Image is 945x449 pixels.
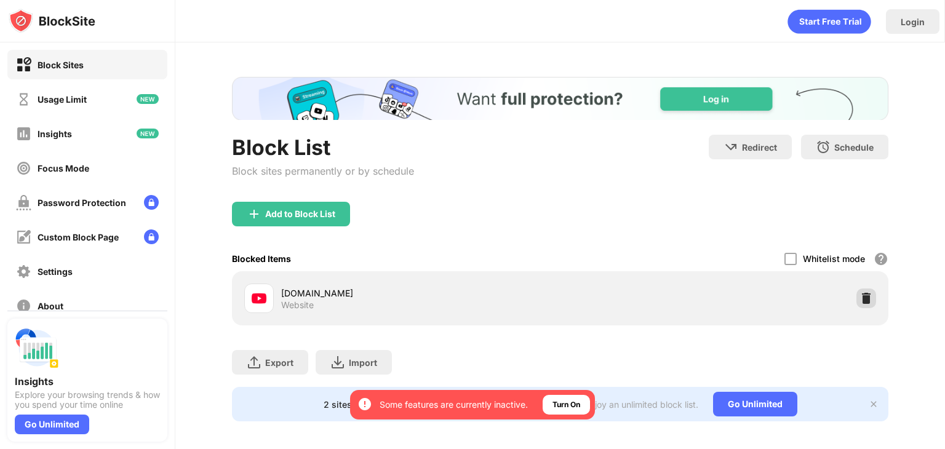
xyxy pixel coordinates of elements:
[38,301,63,311] div: About
[901,17,925,27] div: Login
[16,57,31,73] img: block-on.svg
[38,94,87,105] div: Usage Limit
[15,326,59,370] img: push-insights.svg
[16,195,31,210] img: password-protection-off.svg
[16,298,31,314] img: about-off.svg
[38,163,89,173] div: Focus Mode
[232,253,291,264] div: Blocked Items
[380,399,528,411] div: Some features are currently inactive.
[9,9,95,33] img: logo-blocksite.svg
[137,129,159,138] img: new-icon.svg
[144,195,159,210] img: lock-menu.svg
[16,264,31,279] img: settings-off.svg
[15,375,160,387] div: Insights
[265,357,293,368] div: Export
[15,390,160,410] div: Explore your browsing trends & how you spend your time online
[713,392,797,416] div: Go Unlimited
[787,9,871,34] div: animation
[552,399,580,411] div: Turn On
[16,126,31,141] img: insights-off.svg
[834,142,874,153] div: Schedule
[232,165,414,177] div: Block sites permanently or by schedule
[15,415,89,434] div: Go Unlimited
[232,135,414,160] div: Block List
[357,397,372,411] img: error-circle-white.svg
[252,291,266,306] img: favicons
[869,399,879,409] img: x-button.svg
[742,142,777,153] div: Redirect
[16,229,31,245] img: customize-block-page-off.svg
[38,232,119,242] div: Custom Block Page
[144,229,159,244] img: lock-menu.svg
[38,60,84,70] div: Block Sites
[232,77,888,120] iframe: Banner
[281,287,560,300] div: [DOMAIN_NAME]
[38,197,126,208] div: Password Protection
[265,209,335,219] div: Add to Block List
[803,253,865,264] div: Whitelist mode
[324,399,470,410] div: 2 sites left to add to your block list.
[16,92,31,107] img: time-usage-off.svg
[349,357,377,368] div: Import
[137,94,159,104] img: new-icon.svg
[16,161,31,176] img: focus-off.svg
[38,266,73,277] div: Settings
[38,129,72,139] div: Insights
[281,300,314,311] div: Website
